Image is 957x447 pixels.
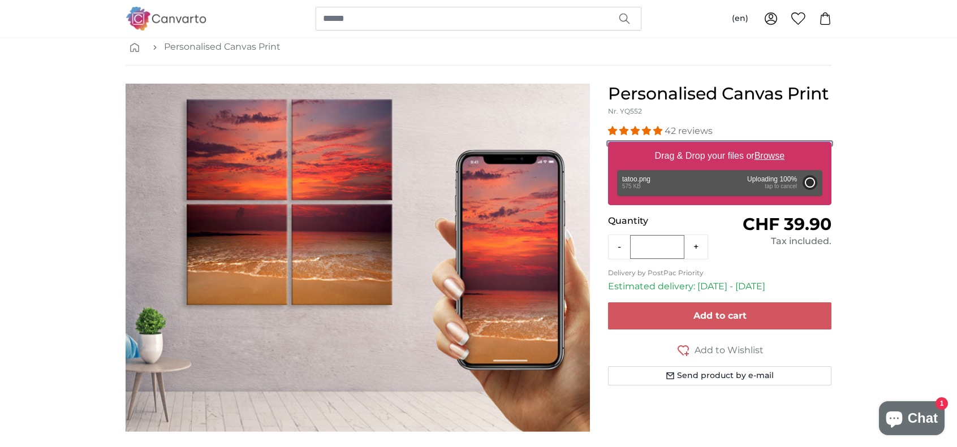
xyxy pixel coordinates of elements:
div: 1 of 1 [126,84,590,432]
label: Drag & Drop your files or [650,145,789,167]
u: Browse [755,151,784,160]
span: 4.98 stars [608,125,665,136]
button: Add to Wishlist [608,343,831,357]
span: Add to Wishlist [695,344,764,357]
h1: Personalised Canvas Print [608,84,831,104]
button: (en) [723,8,757,29]
span: Nr. YQ552 [608,107,642,115]
inbox-online-store-chat: Shopify online store chat [876,401,948,438]
span: CHF 39.90 [743,214,831,235]
a: Personalised Canvas Print [164,40,281,54]
img: personalised-canvas-print [126,84,590,432]
p: Delivery by PostPac Priority [608,268,831,277]
button: Send product by e-mail [608,366,831,385]
button: + [684,236,708,258]
span: 42 reviews [665,125,713,136]
span: Add to cart [693,310,747,321]
p: Quantity [608,214,719,228]
img: Canvarto [126,7,207,30]
nav: breadcrumbs [126,29,831,66]
p: Estimated delivery: [DATE] - [DATE] [608,280,831,293]
button: Add to cart [608,302,831,329]
div: Tax included. [720,235,831,248]
button: - [609,236,630,258]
